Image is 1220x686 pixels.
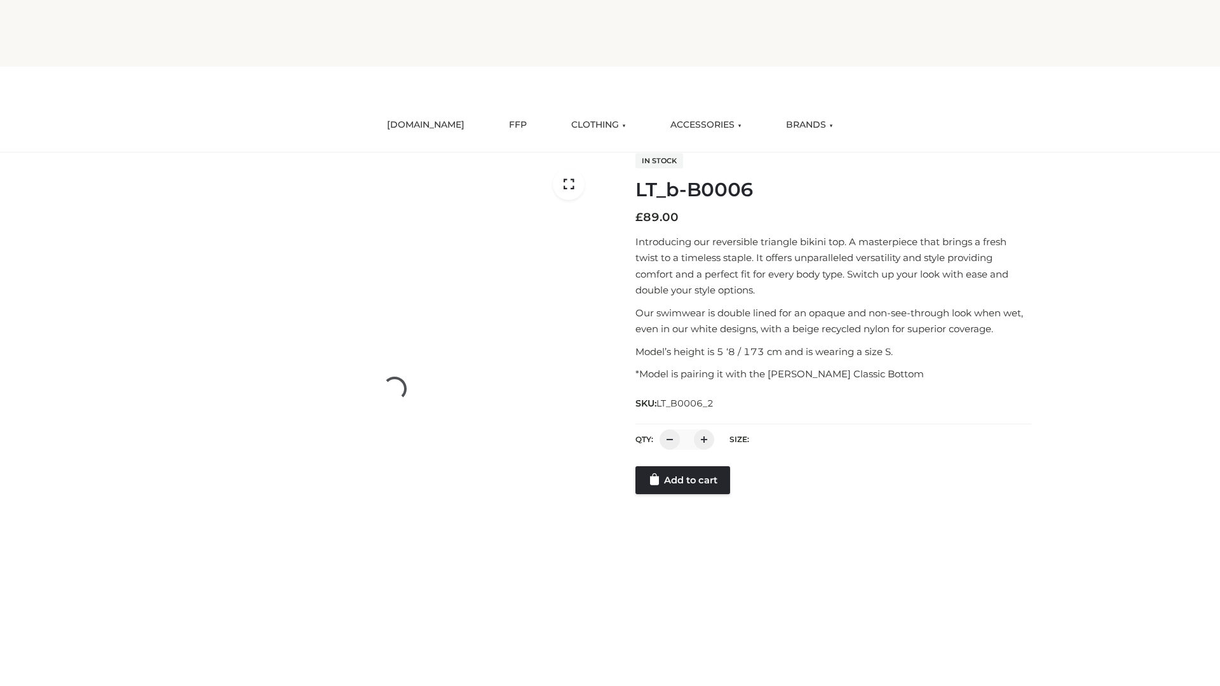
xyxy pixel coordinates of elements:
a: ACCESSORIES [661,111,751,139]
a: CLOTHING [562,111,635,139]
bdi: 89.00 [635,210,679,224]
span: SKU: [635,396,715,411]
p: *Model is pairing it with the [PERSON_NAME] Classic Bottom [635,366,1031,382]
a: BRANDS [776,111,843,139]
span: LT_B0006_2 [656,398,714,409]
span: £ [635,210,643,224]
p: Model’s height is 5 ‘8 / 173 cm and is wearing a size S. [635,344,1031,360]
a: FFP [499,111,536,139]
p: Our swimwear is double lined for an opaque and non-see-through look when wet, even in our white d... [635,305,1031,337]
a: Add to cart [635,466,730,494]
a: [DOMAIN_NAME] [377,111,474,139]
label: QTY: [635,434,653,444]
label: Size: [729,434,749,444]
p: Introducing our reversible triangle bikini top. A masterpiece that brings a fresh twist to a time... [635,234,1031,299]
span: In stock [635,153,683,168]
h1: LT_b-B0006 [635,178,1031,201]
